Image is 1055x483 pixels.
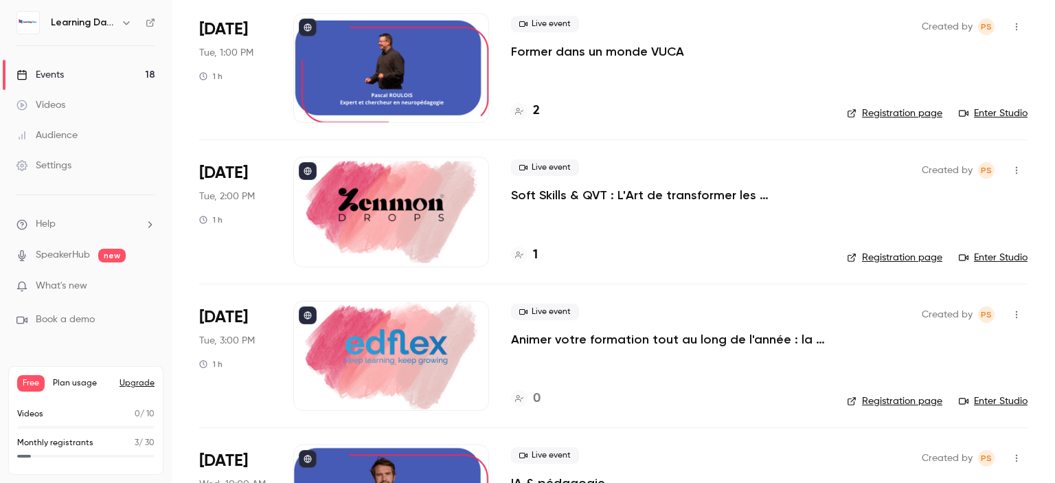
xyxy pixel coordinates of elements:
h4: 2 [533,102,540,120]
a: Registration page [847,106,942,120]
img: tab_keywords_by_traffic_grey.svg [156,80,167,91]
div: Audience [16,128,78,142]
span: [DATE] [199,19,248,41]
span: Live event [511,447,579,464]
span: Plan usage [53,378,111,389]
a: Enter Studio [959,394,1028,408]
a: Registration page [847,394,942,408]
button: Upgrade [120,378,155,389]
span: PS [981,19,992,35]
a: Soft Skills & QVT : L'Art de transformer les compétences humaines en levier de bien-être et perfo... [511,187,825,203]
span: Created by [922,306,973,323]
div: Settings [16,159,71,172]
a: Registration page [847,251,942,265]
div: v 4.0.25 [38,22,67,33]
span: [DATE] [199,450,248,472]
p: Monthly registrants [17,437,93,449]
p: / 10 [135,408,155,420]
span: Live event [511,304,579,320]
a: Enter Studio [959,106,1028,120]
div: 1 h [199,359,223,370]
span: 3 [135,439,139,447]
div: Videos [16,98,65,112]
span: Tue, 2:00 PM [199,190,255,203]
img: tab_domain_overview_orange.svg [56,80,67,91]
div: Oct 7 Tue, 1:00 PM (Europe/Paris) [199,13,271,123]
span: Book a demo [36,313,95,327]
a: 0 [511,390,541,408]
div: Domaine [71,81,106,90]
div: Mots-clés [171,81,210,90]
span: Created by [922,162,973,179]
span: Tue, 3:00 PM [199,334,255,348]
h4: 0 [533,390,541,408]
span: Live event [511,159,579,176]
h4: 1 [533,246,538,265]
a: Enter Studio [959,251,1028,265]
h6: Learning Days [51,16,115,30]
span: PS [981,450,992,467]
span: 0 [135,410,140,418]
span: Help [36,217,56,232]
span: Prad Selvarajah [978,306,995,323]
a: 2 [511,102,540,120]
span: new [98,249,126,262]
img: logo_orange.svg [22,22,33,33]
div: 1 h [199,214,223,225]
div: Oct 7 Tue, 2:00 PM (Europe/Paris) [199,157,271,267]
span: Prad Selvarajah [978,450,995,467]
span: Created by [922,450,973,467]
span: What's new [36,279,87,293]
div: Oct 7 Tue, 3:00 PM (Europe/Paris) [199,301,271,411]
span: [DATE] [199,306,248,328]
span: Prad Selvarajah [978,19,995,35]
span: Free [17,375,45,392]
p: Videos [17,408,43,420]
span: [DATE] [199,162,248,184]
img: Learning Days [17,12,39,34]
span: Prad Selvarajah [978,162,995,179]
span: Live event [511,16,579,32]
a: Former dans un monde VUCA [511,43,684,60]
a: 1 [511,246,538,265]
li: help-dropdown-opener [16,217,155,232]
img: website_grey.svg [22,36,33,47]
p: / 30 [135,437,155,449]
a: Animer votre formation tout au long de l'année : la clé de l'engagement apprenant. [511,331,825,348]
div: Events [16,68,64,82]
span: PS [981,162,992,179]
div: Domaine: [DOMAIN_NAME] [36,36,155,47]
a: SpeakerHub [36,248,90,262]
span: PS [981,306,992,323]
span: Created by [922,19,973,35]
span: Tue, 1:00 PM [199,46,253,60]
div: 1 h [199,71,223,82]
